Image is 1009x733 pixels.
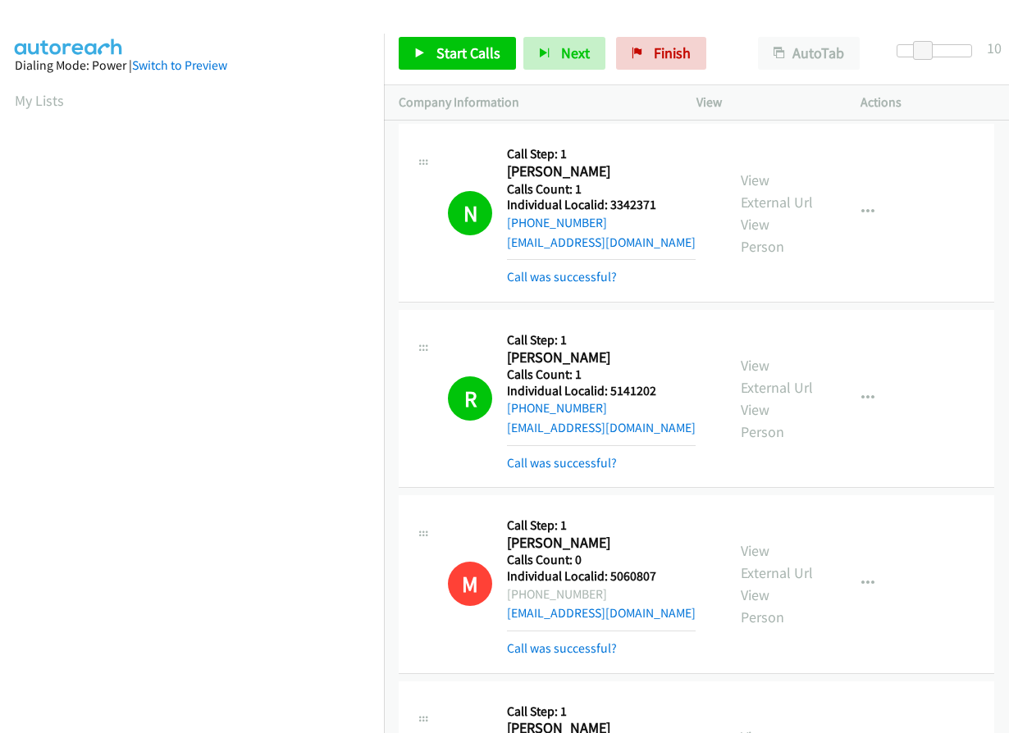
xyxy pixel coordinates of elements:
div: 10 [987,37,1002,59]
a: View Person [741,585,784,626]
h1: N [448,191,492,235]
div: Dialing Mode: Power | [15,56,369,75]
h1: M [448,562,492,606]
p: Actions [861,93,995,112]
h5: Call Step: 1 [507,517,696,534]
a: Start Calls [399,37,516,70]
a: [PHONE_NUMBER] [507,400,607,416]
span: Start Calls [436,43,500,62]
div: [PHONE_NUMBER] [507,585,696,604]
a: View External Url [741,541,813,582]
a: Call was successful? [507,640,617,656]
span: Next [561,43,590,62]
h5: Calls Count: 0 [507,552,696,568]
h5: Individual Localid: 5141202 [507,383,696,399]
a: [EMAIL_ADDRESS][DOMAIN_NAME] [507,605,696,621]
p: Company Information [399,93,667,112]
h5: Calls Count: 1 [507,366,696,383]
h5: Calls Count: 1 [507,181,696,198]
a: Call was successful? [507,269,617,285]
p: View [696,93,831,112]
span: Finish [654,43,691,62]
h5: Call Step: 1 [507,332,696,348]
h2: [PERSON_NAME] [507,348,686,367]
a: [EMAIL_ADDRESS][DOMAIN_NAME] [507,420,696,435]
a: [EMAIL_ADDRESS][DOMAIN_NAME] [507,234,696,250]
button: Next [523,37,605,70]
h5: Call Step: 1 [507,146,696,162]
h5: Individual Localid: 3342371 [507,197,696,213]
h2: [PERSON_NAME] [507,162,686,181]
a: My Lists [15,91,64,110]
a: [PHONE_NUMBER] [507,215,607,230]
a: View External Url [741,171,813,212]
button: AutoTab [758,37,860,70]
a: View Person [741,400,784,441]
h5: Call Step: 1 [507,703,696,720]
a: Finish [616,37,706,70]
h2: [PERSON_NAME] [507,534,686,553]
a: Call was successful? [507,455,617,471]
h1: R [448,376,492,421]
a: Switch to Preview [132,57,227,73]
h5: Individual Localid: 5060807 [507,568,696,585]
iframe: Resource Center [961,301,1009,431]
a: View External Url [741,356,813,397]
a: View Person [741,215,784,256]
